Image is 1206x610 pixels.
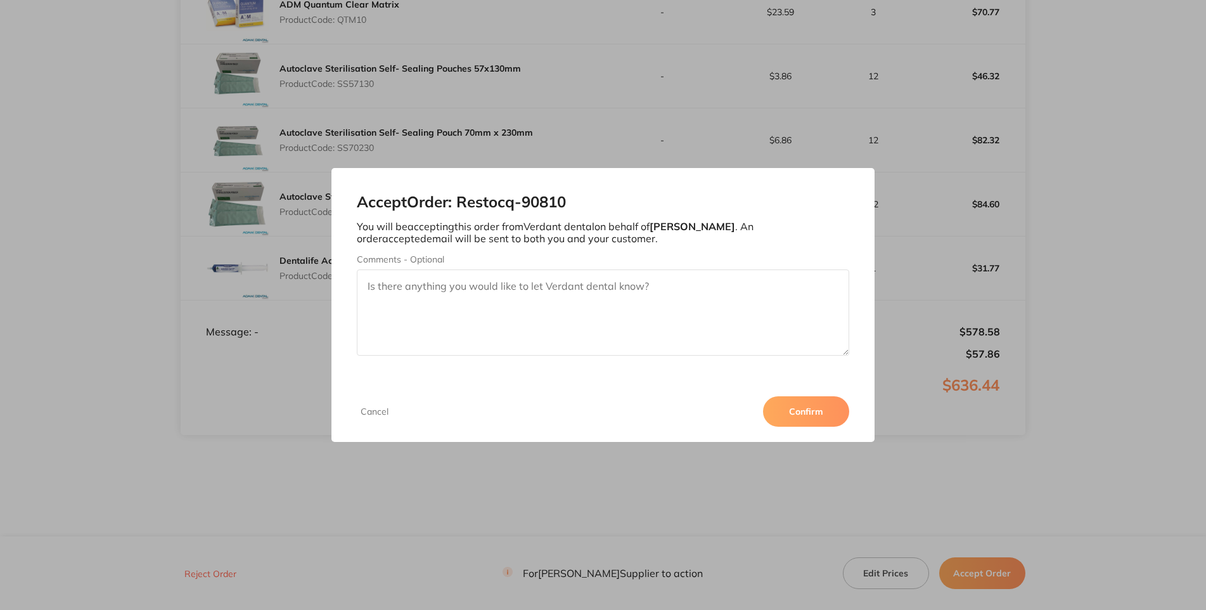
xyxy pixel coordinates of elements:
b: [PERSON_NAME] [650,220,735,233]
button: Cancel [357,406,392,417]
label: Comments - Optional [357,254,849,264]
p: You will be accepting this order from Verdant dental on behalf of . An order accepted email will ... [357,221,849,244]
button: Confirm [763,396,849,427]
h2: Accept Order: Restocq- 90810 [357,193,849,211]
